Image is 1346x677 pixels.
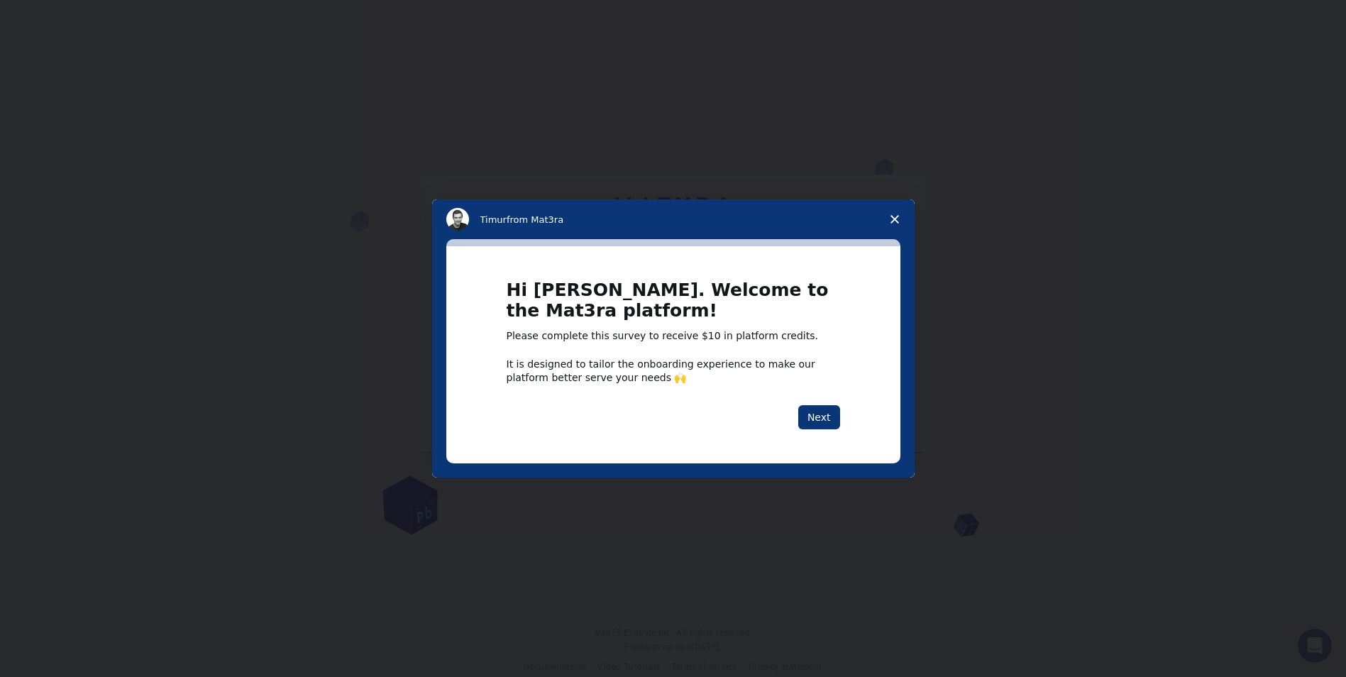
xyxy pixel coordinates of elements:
[446,208,469,231] img: Profile image for Timur
[480,214,507,225] span: Timur
[28,10,79,23] span: Support
[798,405,840,429] button: Next
[507,214,563,225] span: from Mat3ra
[507,280,840,329] h1: Hi [PERSON_NAME]. Welcome to the Mat3ra platform!
[507,329,840,343] div: Please complete this survey to receive $10 in platform credits.
[507,358,840,383] div: It is designed to tailor the onboarding experience to make our platform better serve your needs 🙌
[875,199,915,239] span: Close survey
